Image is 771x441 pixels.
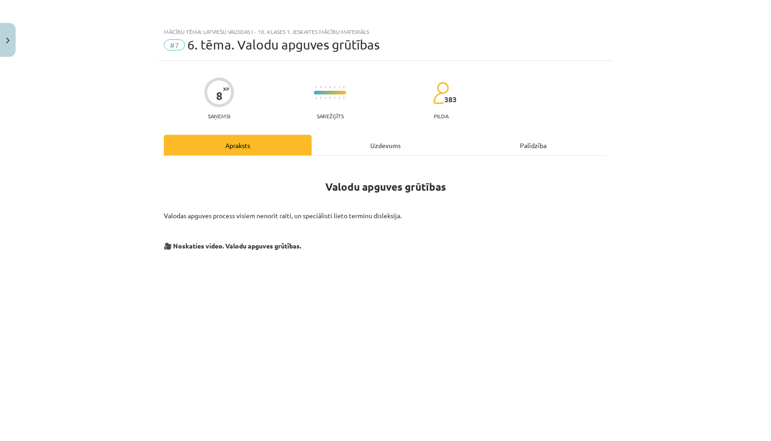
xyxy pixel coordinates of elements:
[164,242,301,250] strong: 🎥 Noskaties video. Valodu apguves grūtības.
[164,211,607,220] p: Valodas apguves process visiem nenorit raiti, un speciālisti lieto terminu disleksija.
[320,86,321,88] img: icon-short-line-57e1e144782c952c97e751825c79c345078a6d821885a25fce030b3d8c18986b.svg
[164,39,185,50] span: #7
[312,135,459,155] div: Uzdevums
[164,135,312,155] div: Apraksts
[320,97,321,99] img: icon-short-line-57e1e144782c952c97e751825c79c345078a6d821885a25fce030b3d8c18986b.svg
[325,180,446,193] strong: Valodu apguves grūtības
[339,97,340,99] img: icon-short-line-57e1e144782c952c97e751825c79c345078a6d821885a25fce030b3d8c18986b.svg
[216,89,223,102] div: 8
[316,97,317,99] img: icon-short-line-57e1e144782c952c97e751825c79c345078a6d821885a25fce030b3d8c18986b.svg
[6,38,10,44] img: icon-close-lesson-0947bae3869378f0d4975bcd49f059093ad1ed9edebbc8119c70593378902aed.svg
[223,86,229,91] span: XP
[343,86,344,88] img: icon-short-line-57e1e144782c952c97e751825c79c345078a6d821885a25fce030b3d8c18986b.svg
[187,37,380,52] span: 6. tēma. Valodu apguves grūtības
[334,86,335,88] img: icon-short-line-57e1e144782c952c97e751825c79c345078a6d821885a25fce030b3d8c18986b.svg
[204,113,234,119] p: Saņemsi
[325,97,326,99] img: icon-short-line-57e1e144782c952c97e751825c79c345078a6d821885a25fce030b3d8c18986b.svg
[330,97,330,99] img: icon-short-line-57e1e144782c952c97e751825c79c345078a6d821885a25fce030b3d8c18986b.svg
[325,86,326,88] img: icon-short-line-57e1e144782c952c97e751825c79c345078a6d821885a25fce030b3d8c18986b.svg
[433,82,449,105] img: students-c634bb4e5e11cddfef0936a35e636f08e4e9abd3cc4e673bd6f9a4125e45ecb1.svg
[343,97,344,99] img: icon-short-line-57e1e144782c952c97e751825c79c345078a6d821885a25fce030b3d8c18986b.svg
[459,135,607,155] div: Palīdzība
[164,28,607,35] div: Mācību tēma: Latviešu valodas i - 10. klases 1. ieskaites mācību materiāls
[330,86,330,88] img: icon-short-line-57e1e144782c952c97e751825c79c345078a6d821885a25fce030b3d8c18986b.svg
[316,86,317,88] img: icon-short-line-57e1e144782c952c97e751825c79c345078a6d821885a25fce030b3d8c18986b.svg
[339,86,340,88] img: icon-short-line-57e1e144782c952c97e751825c79c345078a6d821885a25fce030b3d8c18986b.svg
[434,113,448,119] p: pilda
[444,95,457,104] span: 383
[334,97,335,99] img: icon-short-line-57e1e144782c952c97e751825c79c345078a6d821885a25fce030b3d8c18986b.svg
[317,113,344,119] p: Sarežģīts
